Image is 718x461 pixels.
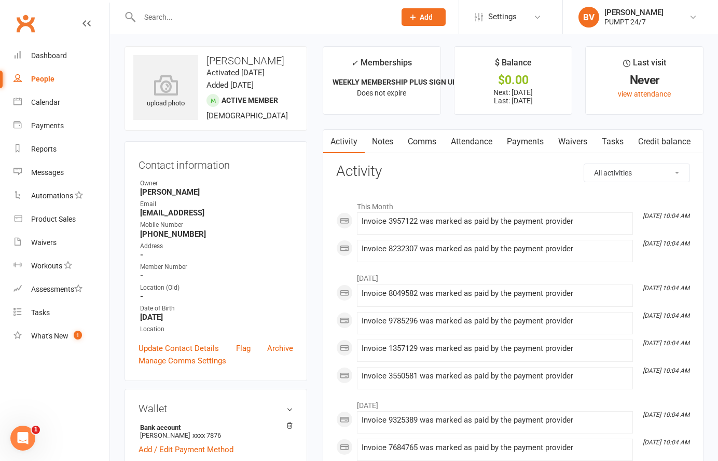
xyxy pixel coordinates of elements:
[351,56,412,75] div: Memberships
[140,324,293,334] div: Location
[31,238,57,247] div: Waivers
[139,342,219,355] a: Update Contact Details
[362,344,628,353] div: Invoice 1357129 was marked as paid by the payment provider
[140,424,288,431] strong: Bank account
[31,192,73,200] div: Automations
[551,130,595,154] a: Waivers
[140,271,293,280] strong: -
[140,283,293,293] div: Location (Old)
[488,5,517,29] span: Settings
[31,285,82,293] div: Assessments
[13,91,109,114] a: Calendar
[604,8,664,17] div: [PERSON_NAME]
[31,51,67,60] div: Dashboard
[336,267,690,284] li: [DATE]
[643,212,689,220] i: [DATE] 10:04 AM
[267,342,293,355] a: Archive
[13,278,109,301] a: Assessments
[139,403,293,414] h3: Wallet
[362,289,628,298] div: Invoice 8049582 was marked as paid by the payment provider
[13,184,109,208] a: Automations
[222,96,278,104] span: Active member
[323,130,365,154] a: Activity
[420,13,433,21] span: Add
[140,229,293,239] strong: [PHONE_NUMBER]
[362,217,628,226] div: Invoice 3957122 was marked as paid by the payment provider
[31,168,64,177] div: Messages
[206,68,265,77] time: Activated [DATE]
[139,443,233,456] a: Add / Edit Payment Method
[618,90,671,98] a: view attendance
[133,55,298,66] h3: [PERSON_NAME]
[362,245,628,253] div: Invoice 8232307 was marked as paid by the payment provider
[133,75,198,109] div: upload photo
[12,10,38,36] a: Clubworx
[362,372,628,381] div: Invoice 3550581 was marked as paid by the payment provider
[336,196,690,212] li: This Month
[357,89,406,97] span: Does not expire
[140,187,293,197] strong: [PERSON_NAME]
[13,114,109,138] a: Payments
[13,254,109,278] a: Workouts
[140,292,293,301] strong: -
[495,56,532,75] div: $ Balance
[643,439,689,446] i: [DATE] 10:04 AM
[351,58,358,68] i: ✓
[336,395,690,411] li: [DATE]
[401,130,444,154] a: Comms
[643,340,689,347] i: [DATE] 10:04 AM
[31,215,76,223] div: Product Sales
[140,250,293,260] strong: -
[643,240,689,247] i: [DATE] 10:04 AM
[136,10,388,24] input: Search...
[140,199,293,209] div: Email
[464,88,562,105] p: Next: [DATE] Last: [DATE]
[643,284,689,292] i: [DATE] 10:04 AM
[140,304,293,314] div: Date of Birth
[500,130,551,154] a: Payments
[333,78,506,86] strong: WEEKLY MEMBERSHIP PLUS SIGN UP $40 $17 wee...
[13,67,109,91] a: People
[604,17,664,26] div: PUMPT 24/7
[362,317,628,326] div: Invoice 9785296 was marked as paid by the payment provider
[643,411,689,418] i: [DATE] 10:04 AM
[13,231,109,254] a: Waivers
[31,145,57,153] div: Reports
[362,443,628,452] div: Invoice 7684765 was marked as paid by the payment provider
[464,75,562,86] div: $0.00
[236,342,251,355] a: Flag
[631,130,698,154] a: Credit balance
[139,355,226,367] a: Manage Comms Settings
[140,208,293,218] strong: [EMAIL_ADDRESS]
[140,313,293,322] strong: [DATE]
[10,426,35,451] iframe: Intercom live chat
[595,130,631,154] a: Tasks
[31,98,60,106] div: Calendar
[31,75,54,83] div: People
[13,161,109,184] a: Messages
[13,44,109,67] a: Dashboard
[32,426,40,434] span: 1
[74,331,82,340] span: 1
[31,262,62,270] div: Workouts
[362,416,628,425] div: Invoice 9325389 was marked as paid by the payment provider
[206,111,288,120] span: [DEMOGRAPHIC_DATA]
[206,80,254,90] time: Added [DATE]
[643,312,689,319] i: [DATE] 10:04 AM
[139,155,293,171] h3: Contact information
[13,208,109,231] a: Product Sales
[139,422,293,441] li: [PERSON_NAME]
[140,179,293,188] div: Owner
[402,8,446,26] button: Add
[13,138,109,161] a: Reports
[140,262,293,272] div: Member Number
[578,7,599,28] div: BV
[595,75,694,86] div: Never
[623,56,666,75] div: Last visit
[336,164,690,180] h3: Activity
[13,301,109,324] a: Tasks
[444,130,500,154] a: Attendance
[643,367,689,374] i: [DATE] 10:04 AM
[31,121,64,130] div: Payments
[13,324,109,348] a: What's New1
